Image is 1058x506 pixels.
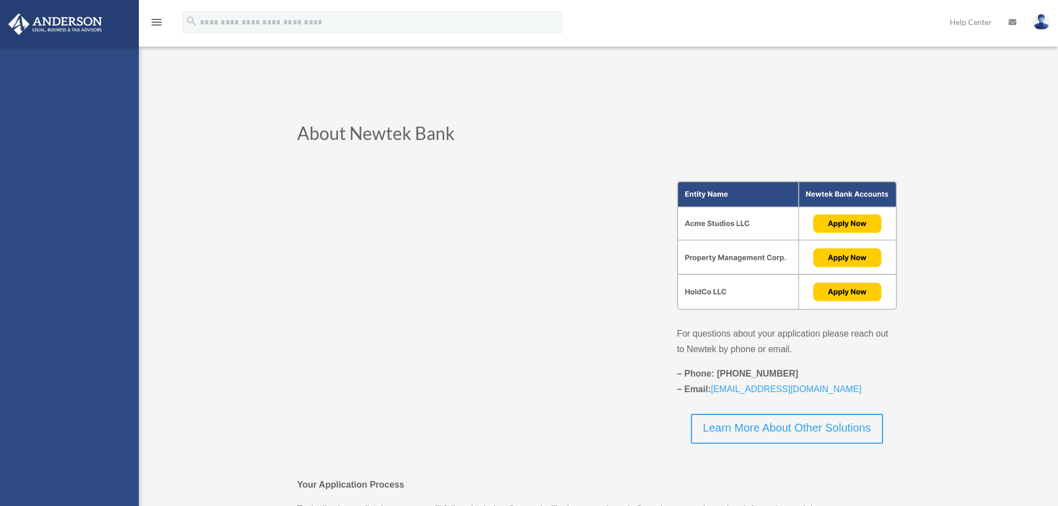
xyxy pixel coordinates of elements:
i: search [185,15,198,27]
iframe: NewtekOne and Newtek Bank's Partnership with Anderson Advisors [297,181,644,264]
strong: Your Application Process [297,480,404,489]
span: For questions about your application please reach out to Newtek by phone or email. [677,329,889,354]
img: About Partnership Graphic (3) [677,181,897,310]
a: Learn More About Other Solutions [691,414,883,444]
i: menu [150,16,163,29]
strong: – Phone: [PHONE_NUMBER] [677,369,799,378]
a: [EMAIL_ADDRESS][DOMAIN_NAME] [711,384,861,399]
h2: About Newtek Bank [297,124,897,148]
strong: – Email: [677,384,862,394]
a: menu [150,19,163,29]
img: User Pic [1033,14,1050,30]
img: Anderson Advisors Platinum Portal [5,13,106,35]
